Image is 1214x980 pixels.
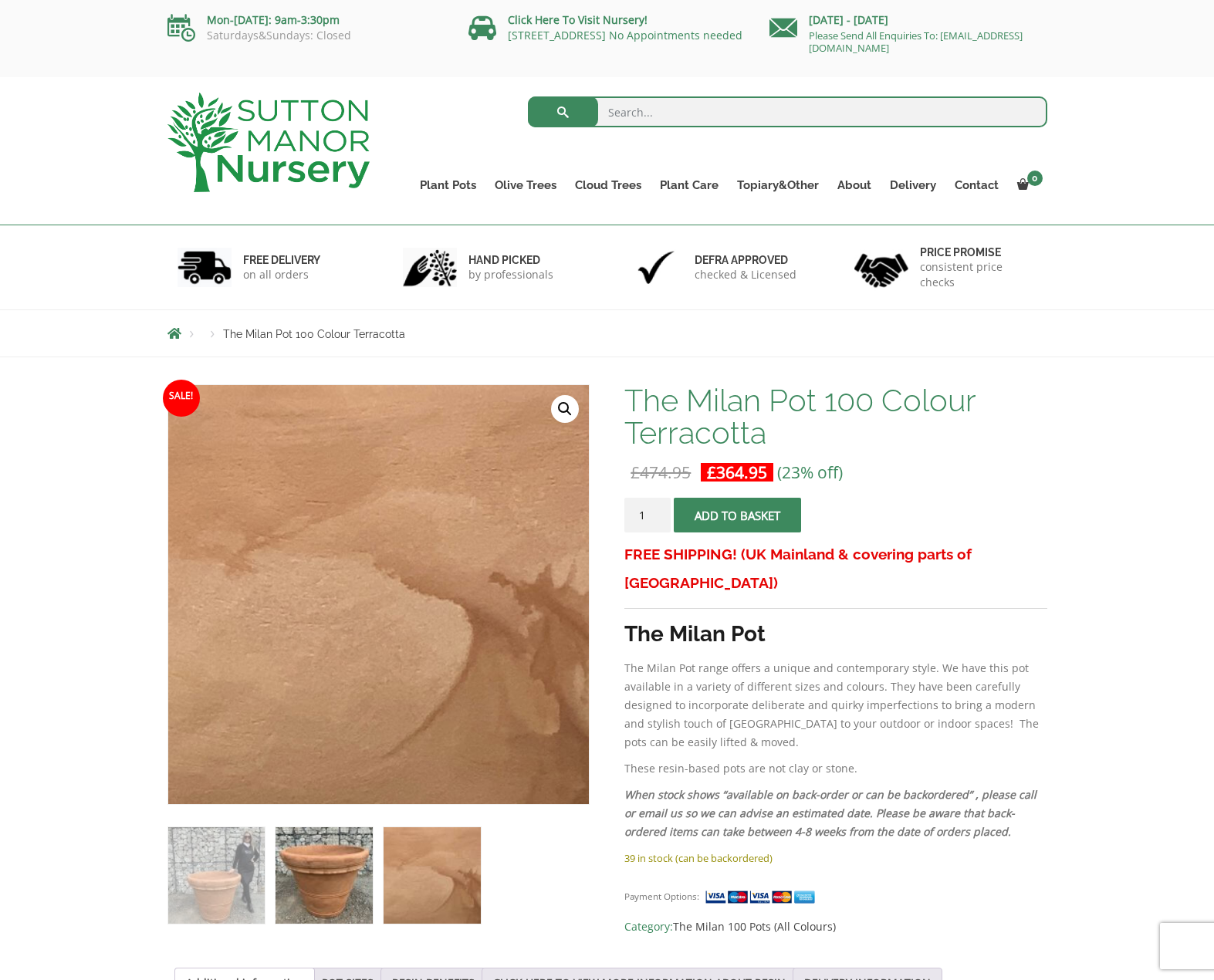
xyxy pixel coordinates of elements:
p: on all orders [243,267,320,282]
p: by professionals [468,267,553,282]
bdi: 474.95 [631,461,691,483]
span: £ [707,461,716,483]
p: Saturdays&Sundays: Closed [167,29,445,42]
h1: The Milan Pot 100 Colour Terracotta [624,384,1047,449]
h6: Price promise [920,245,1037,259]
input: Product quantity [624,498,671,532]
a: Please Send All Enquiries To: [EMAIL_ADDRESS][DOMAIN_NAME] [809,29,1023,55]
a: The Milan 100 Pots (All Colours) [673,919,836,934]
img: 1.jpg [178,248,232,287]
p: The Milan Pot range offers a unique and contemporary style. We have this pot available in a varie... [624,659,1047,752]
a: Cloud Trees [566,174,651,196]
p: checked & Licensed [695,267,796,282]
span: The Milan Pot 100 Colour Terracotta [223,328,405,340]
img: The Milan Pot 100 Colour Terracotta [168,827,265,924]
a: 0 [1008,174,1047,196]
small: Payment Options: [624,890,699,902]
nav: Breadcrumbs [167,327,1047,340]
p: consistent price checks [920,259,1037,290]
h3: FREE SHIPPING! (UK Mainland & covering parts of [GEOGRAPHIC_DATA]) [624,540,1047,597]
strong: The Milan Pot [624,621,766,647]
a: Contact [945,174,1008,196]
span: (23% off) [777,461,843,483]
em: When stock shows “available on back-order or can be backordered” , please call or email us so we ... [624,787,1036,839]
a: Plant Pots [411,174,485,196]
a: Olive Trees [485,174,566,196]
h6: hand picked [468,253,553,267]
button: Add to basket [674,498,801,532]
a: [STREET_ADDRESS] No Appointments needed [508,28,742,42]
a: Click Here To Visit Nursery! [508,12,648,27]
a: About [828,174,881,196]
a: Delivery [881,174,945,196]
p: [DATE] - [DATE] [769,11,1047,29]
span: £ [631,461,640,483]
a: Topiary&Other [728,174,828,196]
img: 4.jpg [854,244,908,291]
p: These resin-based pots are not clay or stone. [624,759,1047,778]
a: Plant Care [651,174,728,196]
h6: Defra approved [695,253,796,267]
img: payment supported [705,889,820,905]
p: Mon-[DATE]: 9am-3:30pm [167,11,445,29]
span: Category: [624,917,1047,936]
img: 3.jpg [629,248,683,287]
img: logo [167,93,370,192]
img: 2.jpg [403,248,457,287]
bdi: 364.95 [707,461,767,483]
p: 39 in stock (can be backordered) [624,849,1047,867]
a: View full-screen image gallery [551,395,579,423]
h6: FREE DELIVERY [243,253,320,267]
input: Search... [528,96,1047,127]
span: 0 [1027,171,1043,186]
img: The Milan Pot 100 Colour Terracotta - Image 2 [276,827,372,924]
img: The Milan Pot 100 Colour Terracotta - Image 3 [384,827,480,924]
span: Sale! [163,380,200,417]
